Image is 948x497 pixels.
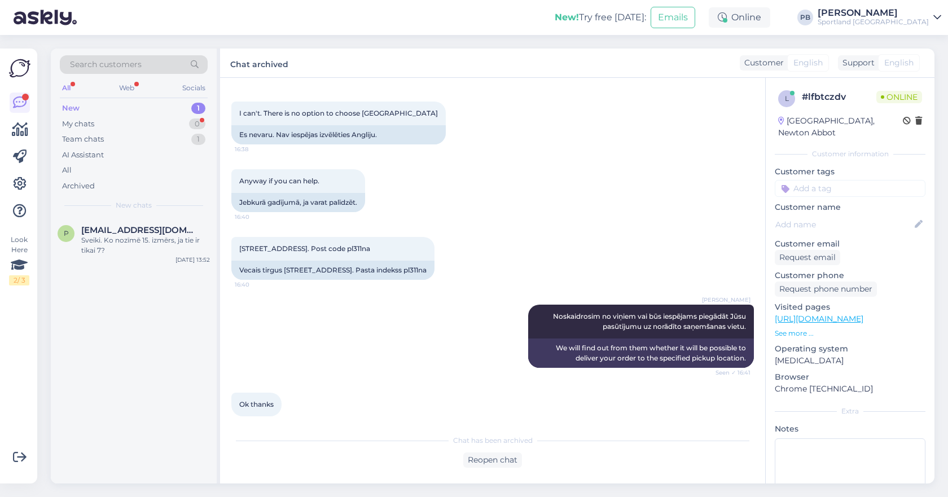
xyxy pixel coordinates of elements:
div: Online [709,7,770,28]
span: Seen ✓ 16:41 [708,368,750,377]
span: Online [876,91,922,103]
p: Browser [775,371,925,383]
span: I can't. There is no option to choose [GEOGRAPHIC_DATA] [239,109,438,117]
p: Customer name [775,201,925,213]
span: [STREET_ADDRESS]. Post code pl311na [239,244,370,253]
div: Socials [180,81,208,95]
span: English [884,57,914,69]
a: [URL][DOMAIN_NAME] [775,314,863,324]
button: Emails [651,7,695,28]
label: Chat archived [230,55,288,71]
span: Chat has been archived [453,436,533,446]
div: All [60,81,73,95]
div: Reopen chat [463,452,522,468]
div: [GEOGRAPHIC_DATA], Newton Abbot [778,115,903,139]
span: Search customers [70,59,142,71]
div: Look Here [9,235,29,285]
p: Customer email [775,238,925,250]
div: 2 / 3 [9,275,29,285]
p: Customer phone [775,270,925,282]
div: [PERSON_NAME] [818,8,929,17]
span: Anyway if you can help. [239,177,319,185]
span: l [785,94,789,103]
span: p [64,229,69,237]
div: New [62,103,80,114]
b: New! [555,12,579,23]
span: pbmk@inbox.lv [81,225,199,235]
div: 1 [191,134,205,145]
div: 0 [189,118,205,130]
div: Team chats [62,134,104,145]
div: We will find out from them whether it will be possible to deliver your order to the specified pic... [528,338,754,368]
div: My chats [62,118,94,130]
p: Visited pages [775,301,925,313]
div: Vecais tirgus [STREET_ADDRESS]. Pasta indekss pl311na [231,261,434,280]
span: [PERSON_NAME] [702,296,750,304]
p: [MEDICAL_DATA] [775,355,925,367]
p: Notes [775,423,925,435]
div: Web [117,81,137,95]
div: Sportland [GEOGRAPHIC_DATA] [818,17,929,27]
div: Customer information [775,149,925,159]
span: English [793,57,823,69]
span: 16:40 [235,280,277,289]
div: Sveiki. Ko nozīmē 15. izmērs, ja tie ir tikai 7? [81,235,210,256]
div: Support [838,57,875,69]
div: Archived [62,181,95,192]
span: 16:40 [235,213,277,221]
input: Add name [775,218,912,231]
span: 16:43 [235,417,277,425]
input: Add a tag [775,180,925,197]
div: AI Assistant [62,149,104,161]
div: # lfbtczdv [802,90,876,104]
div: Extra [775,406,925,416]
span: New chats [116,200,152,210]
img: Askly Logo [9,58,30,79]
div: Request phone number [775,282,877,297]
div: Jebkurā gadījumā, ja varat palīdzēt. [231,193,365,212]
div: Try free [DATE]: [555,11,646,24]
div: Es nevaru. Nav iespējas izvēlēties Angliju. [231,125,446,144]
span: 16:38 [235,145,277,153]
a: [PERSON_NAME]Sportland [GEOGRAPHIC_DATA] [818,8,941,27]
div: Request email [775,250,840,265]
p: Chrome [TECHNICAL_ID] [775,383,925,395]
div: [DATE] 13:52 [175,256,210,264]
p: See more ... [775,328,925,338]
div: PB [797,10,813,25]
div: 1 [191,103,205,114]
div: Customer [740,57,784,69]
div: All [62,165,72,176]
p: Customer tags [775,166,925,178]
p: Operating system [775,343,925,355]
span: Ok thanks [239,400,274,408]
span: Noskaidrosim no viņiem vai būs iespējams piegādāt Jūsu pasūtījumu uz norādīto saņemšanas vietu. [553,312,748,331]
